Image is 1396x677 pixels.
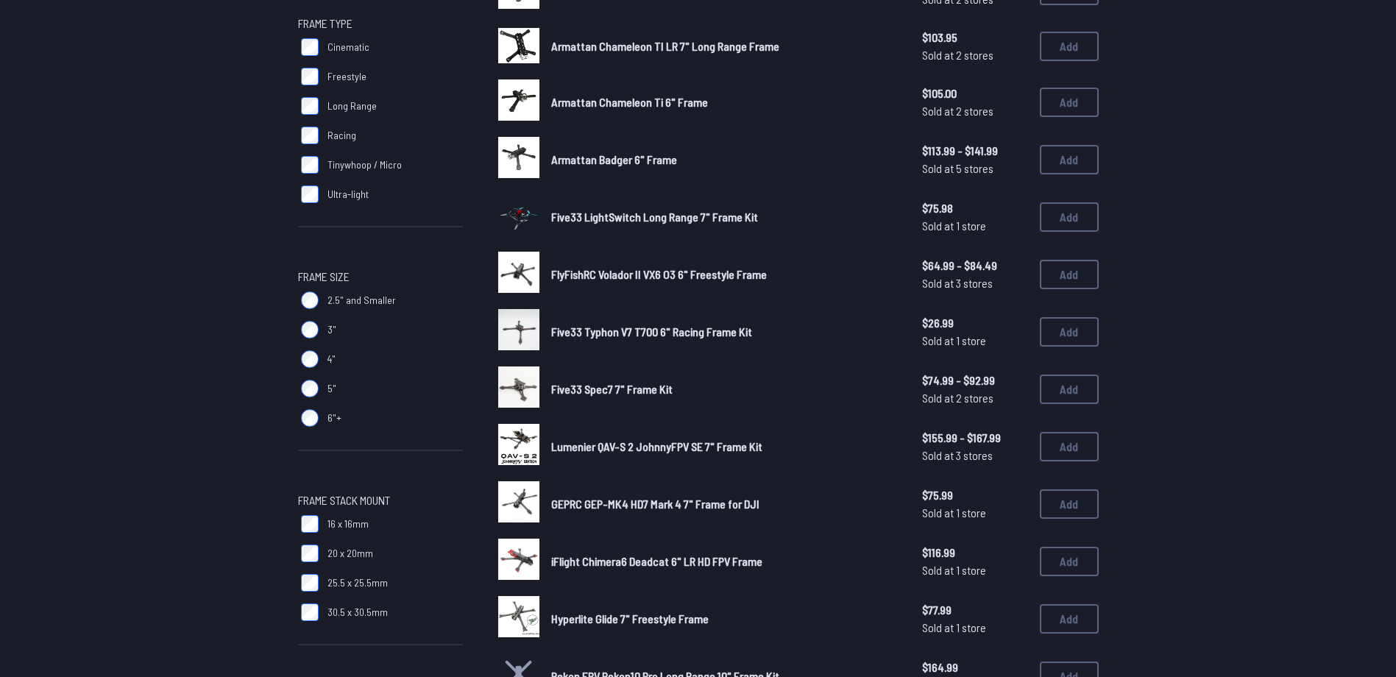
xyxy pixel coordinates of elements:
span: $155.99 - $167.99 [922,429,1028,447]
input: 3" [301,321,319,338]
span: Tinywhoop / Micro [327,157,402,172]
span: Five33 Spec7 7" Frame Kit [551,382,673,396]
span: Armattan Badger 6" Frame [551,152,677,166]
span: Long Range [327,99,377,113]
span: Ultra-light [327,187,369,202]
span: Sold at 1 store [922,561,1028,579]
a: image [498,137,539,182]
img: image [498,252,539,293]
span: Frame Size [298,268,350,286]
input: 30.5 x 30.5mm [301,603,319,621]
input: 5" [301,380,319,397]
span: Sold at 3 stores [922,447,1028,464]
button: Add [1040,260,1099,289]
span: $103.95 [922,29,1028,46]
a: image [498,194,539,240]
a: image [498,596,539,642]
span: $116.99 [922,544,1028,561]
input: 25.5 x 25.5mm [301,574,319,592]
a: Armattan Chameleon Ti 6" Frame [551,93,899,111]
a: FlyFishRC Volador II VX6 O3 6" Freestyle Frame [551,266,899,283]
input: 4" [301,350,319,368]
a: Five33 Spec7 7" Frame Kit [551,380,899,398]
img: image [498,79,539,121]
a: iFlight Chimera6 Deadcat 6" LR HD FPV Frame [551,553,899,570]
a: image [498,481,539,527]
a: image [498,539,539,584]
a: Hyperlite Glide 7" Freestyle Frame [551,610,899,628]
span: Sold at 1 store [922,504,1028,522]
span: Cinematic [327,40,369,54]
span: Five33 LightSwitch Long Range 7" Frame Kit [551,210,758,224]
span: $164.99 [922,659,1028,676]
span: $75.99 [922,486,1028,504]
img: image [498,424,539,465]
button: Add [1040,32,1099,61]
span: 6"+ [327,411,341,425]
input: 16 x 16mm [301,515,319,533]
a: image [498,366,539,412]
a: Five33 LightSwitch Long Range 7" Frame Kit [551,208,899,226]
span: 30.5 x 30.5mm [327,605,388,620]
input: Long Range [301,97,319,115]
input: Cinematic [301,38,319,56]
img: image [498,366,539,408]
span: Sold at 3 stores [922,274,1028,292]
span: iFlight Chimera6 Deadcat 6" LR HD FPV Frame [551,554,762,568]
img: image [498,137,539,178]
span: 20 x 20mm [327,546,373,561]
span: 16 x 16mm [327,517,369,531]
span: 3" [327,322,336,337]
span: Sold at 2 stores [922,389,1028,407]
span: Frame Type [298,15,352,32]
button: Add [1040,145,1099,174]
span: Sold at 2 stores [922,46,1028,64]
button: Add [1040,375,1099,404]
span: Sold at 1 store [922,217,1028,235]
button: Add [1040,489,1099,519]
span: 4" [327,352,336,366]
span: Hyperlite Glide 7" Freestyle Frame [551,612,709,625]
span: Sold at 1 store [922,332,1028,350]
span: $77.99 [922,601,1028,619]
input: Tinywhoop / Micro [301,156,319,174]
a: image [498,79,539,125]
a: Armattan Badger 6" Frame [551,151,899,169]
input: Racing [301,127,319,144]
img: image [498,539,539,580]
span: Lumenier QAV-S 2 JohnnyFPV SE 7" Frame Kit [551,439,762,453]
span: GEPRC GEP-MK4 HD7 Mark 4 7" Frame for DJI [551,497,759,511]
span: FlyFishRC Volador II VX6 O3 6" Freestyle Frame [551,267,767,281]
a: GEPRC GEP-MK4 HD7 Mark 4 7" Frame for DJI [551,495,899,513]
a: image [498,424,539,469]
span: $74.99 - $92.99 [922,372,1028,389]
input: 20 x 20mm [301,545,319,562]
button: Add [1040,432,1099,461]
img: image [498,28,539,63]
span: 2.5" and Smaller [327,293,396,308]
span: Five33 Typhon V7 T700 6" Racing Frame Kit [551,325,752,338]
span: Armattan Chameleon Ti 6" Frame [551,95,708,109]
span: Frame Stack Mount [298,492,390,509]
span: Sold at 2 stores [922,102,1028,120]
input: 2.5" and Smaller [301,291,319,309]
input: Freestyle [301,68,319,85]
span: $75.98 [922,199,1028,217]
span: $26.99 [922,314,1028,332]
span: 5" [327,381,336,396]
button: Add [1040,317,1099,347]
button: Add [1040,604,1099,634]
button: Add [1040,202,1099,232]
span: Racing [327,128,356,143]
span: $105.00 [922,85,1028,102]
a: Armattan Chameleon TI LR 7" Long Range Frame [551,38,899,55]
a: Five33 Typhon V7 T700 6" Racing Frame Kit [551,323,899,341]
img: image [498,309,539,350]
span: 25.5 x 25.5mm [327,575,388,590]
img: image [498,596,539,637]
a: image [498,252,539,297]
img: image [498,188,539,243]
a: Lumenier QAV-S 2 JohnnyFPV SE 7" Frame Kit [551,438,899,456]
span: Freestyle [327,69,366,84]
span: Sold at 1 store [922,619,1028,637]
